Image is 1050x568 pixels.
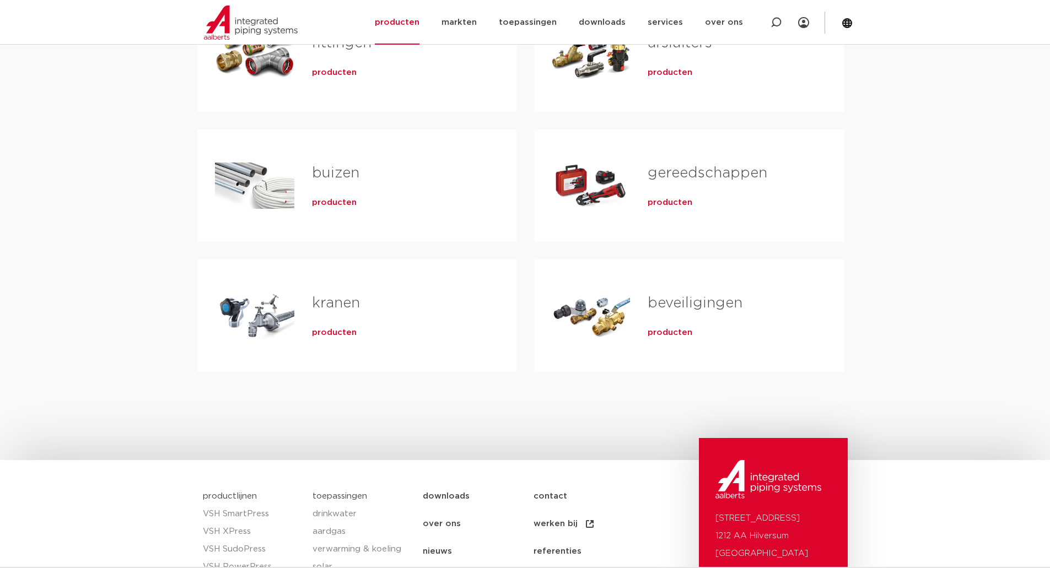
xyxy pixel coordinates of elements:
[312,166,359,180] a: buizen
[648,296,742,310] a: beveiligingen
[648,197,692,208] a: producten
[648,36,712,50] a: afsluiters
[203,505,302,523] a: VSH SmartPress
[534,538,644,565] a: referenties
[312,67,357,78] a: producten
[313,505,412,523] a: drinkwater
[423,538,534,565] a: nieuws
[203,523,302,540] a: VSH XPress
[313,540,412,558] a: verwarming & koeling
[312,296,360,310] a: kranen
[648,327,692,338] a: producten
[648,67,692,78] a: producten
[648,166,767,180] a: gereedschappen
[715,510,831,562] p: [STREET_ADDRESS] 1212 AA Hilversum [GEOGRAPHIC_DATA]
[534,510,644,538] a: werken bij
[203,540,302,558] a: VSH SudoPress
[313,523,412,540] a: aardgas
[423,510,534,538] a: over ons
[313,492,367,500] a: toepassingen
[423,483,534,510] a: downloads
[312,327,357,338] a: producten
[312,36,371,50] a: fittingen
[534,483,644,510] a: contact
[203,492,257,500] a: productlijnen
[312,197,357,208] a: producten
